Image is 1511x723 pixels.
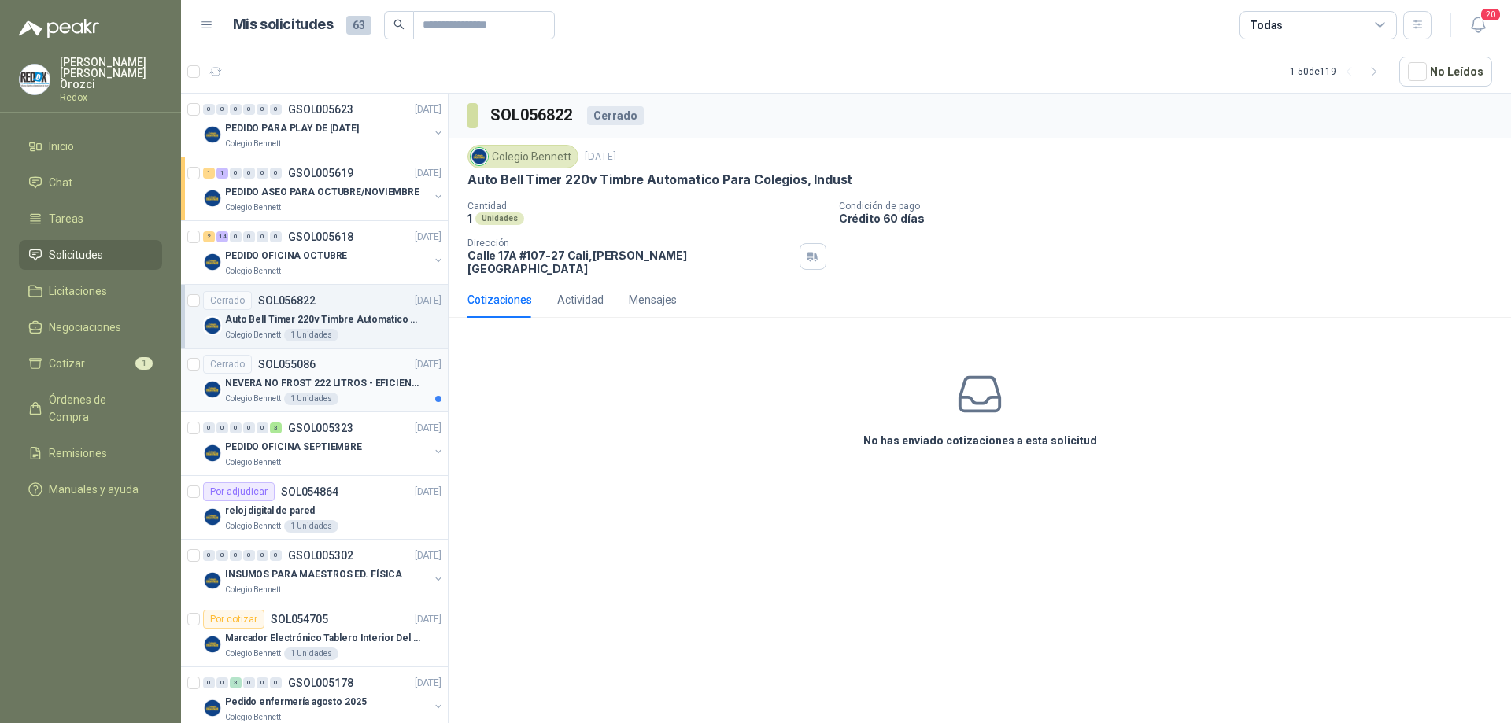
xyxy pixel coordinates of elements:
p: [DATE] [415,357,441,372]
span: Manuales y ayuda [49,481,139,498]
div: 1 - 50 de 119 [1290,59,1387,84]
div: 0 [230,231,242,242]
p: Redox [60,93,162,102]
div: 0 [257,168,268,179]
div: Unidades [475,212,524,225]
div: 0 [270,168,282,179]
img: Company Logo [203,571,222,590]
p: PEDIDO OFICINA SEPTIEMBRE [225,440,362,455]
span: 1 [135,357,153,370]
div: 3 [230,677,242,688]
p: Crédito 60 días [839,212,1505,225]
div: 0 [257,550,268,561]
p: [PERSON_NAME] [PERSON_NAME] Orozci [60,57,162,90]
div: Cerrado [587,106,644,125]
a: CerradoSOL055086[DATE] Company LogoNEVERA NO FROST 222 LITROS - EFICIENCIA ENERGETICA AColegio Be... [181,349,448,412]
a: 1 1 0 0 0 0 GSOL005619[DATE] Company LogoPEDIDO ASEO PARA OCTUBRE/NOVIEMBREColegio Bennett [203,164,445,214]
div: 3 [270,422,282,433]
p: GSOL005619 [288,168,353,179]
div: 0 [203,677,215,688]
img: Company Logo [203,253,222,271]
p: reloj digital de pared [225,504,315,518]
p: Colegio Bennett [225,520,281,533]
p: [DATE] [415,293,441,308]
p: SOL056822 [258,295,316,306]
span: 63 [346,16,371,35]
img: Company Logo [20,65,50,94]
p: PEDIDO ASEO PARA OCTUBRE/NOVIEMBRE [225,185,419,200]
span: Licitaciones [49,282,107,300]
div: 0 [216,104,228,115]
p: [DATE] [415,485,441,500]
p: [DATE] [415,102,441,117]
div: 1 [216,168,228,179]
p: Colegio Bennett [225,329,281,341]
div: Cerrado [203,355,252,374]
a: 0 0 0 0 0 0 GSOL005302[DATE] Company LogoINSUMOS PARA MAESTROS ED. FÍSICAColegio Bennett [203,546,445,596]
p: [DATE] [415,612,441,627]
span: Solicitudes [49,246,103,264]
a: Remisiones [19,438,162,468]
span: Cotizar [49,355,85,372]
div: 0 [230,550,242,561]
a: Manuales y ayuda [19,474,162,504]
div: Mensajes [629,291,677,308]
div: 0 [270,677,282,688]
p: GSOL005623 [288,104,353,115]
a: Por cotizarSOL054705[DATE] Company LogoMarcador Electrónico Tablero Interior Del Día Del Juego Pa... [181,603,448,667]
p: SOL054705 [271,614,328,625]
div: 0 [243,104,255,115]
p: [DATE] [415,548,441,563]
p: [DATE] [415,421,441,436]
div: 0 [270,231,282,242]
p: 1 [467,212,472,225]
p: SOL054864 [281,486,338,497]
img: Company Logo [203,635,222,654]
p: Condición de pago [839,201,1505,212]
a: Chat [19,168,162,197]
div: 2 [203,231,215,242]
img: Company Logo [203,444,222,463]
img: Company Logo [471,148,488,165]
a: 0 0 0 0 0 3 GSOL005323[DATE] Company LogoPEDIDO OFICINA SEPTIEMBREColegio Bennett [203,419,445,469]
p: Colegio Bennett [225,456,281,469]
div: 1 Unidades [284,393,338,405]
a: Licitaciones [19,276,162,306]
p: [DATE] [415,676,441,691]
div: 14 [216,231,228,242]
a: 2 14 0 0 0 0 GSOL005618[DATE] Company LogoPEDIDO OFICINA OCTUBREColegio Bennett [203,227,445,278]
div: 0 [243,168,255,179]
div: 1 Unidades [284,329,338,341]
p: Colegio Bennett [225,393,281,405]
div: 0 [243,422,255,433]
button: 20 [1464,11,1492,39]
p: GSOL005323 [288,422,353,433]
a: Cotizar1 [19,349,162,378]
p: Colegio Bennett [225,201,281,214]
p: SOL055086 [258,359,316,370]
div: 0 [230,104,242,115]
div: 0 [257,677,268,688]
img: Company Logo [203,507,222,526]
div: 0 [203,104,215,115]
h1: Mis solicitudes [233,13,334,36]
button: No Leídos [1399,57,1492,87]
span: Tareas [49,210,83,227]
div: 0 [257,422,268,433]
p: Colegio Bennett [225,265,281,278]
img: Logo peakr [19,19,99,38]
div: 0 [230,168,242,179]
p: Cantidad [467,201,826,212]
div: 0 [257,104,268,115]
a: Tareas [19,204,162,234]
div: Por cotizar [203,610,264,629]
p: Pedido enfermería agosto 2025 [225,695,367,710]
span: Órdenes de Compra [49,391,147,426]
div: 0 [243,550,255,561]
div: Cotizaciones [467,291,532,308]
p: [DATE] [415,166,441,181]
p: [DATE] [415,230,441,245]
img: Company Logo [203,125,222,144]
div: 0 [230,422,242,433]
img: Company Logo [203,380,222,399]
